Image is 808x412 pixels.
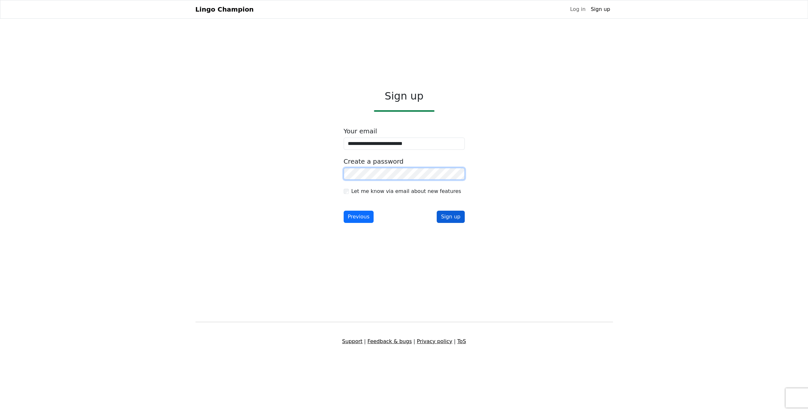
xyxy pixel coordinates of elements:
div: | | | [192,338,617,345]
button: Sign up [437,211,464,223]
a: ToS [457,338,466,344]
a: Feedback & bugs [367,338,412,344]
label: Create a password [344,158,404,165]
button: Previous [344,211,374,223]
h2: Sign up [344,90,465,102]
a: Support [342,338,362,344]
a: Lingo Champion [195,3,254,16]
a: Log in [567,3,588,16]
a: Privacy policy [417,338,452,344]
a: Sign up [588,3,613,16]
label: Let me know via email about new features [351,187,461,195]
label: Your email [344,127,377,135]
